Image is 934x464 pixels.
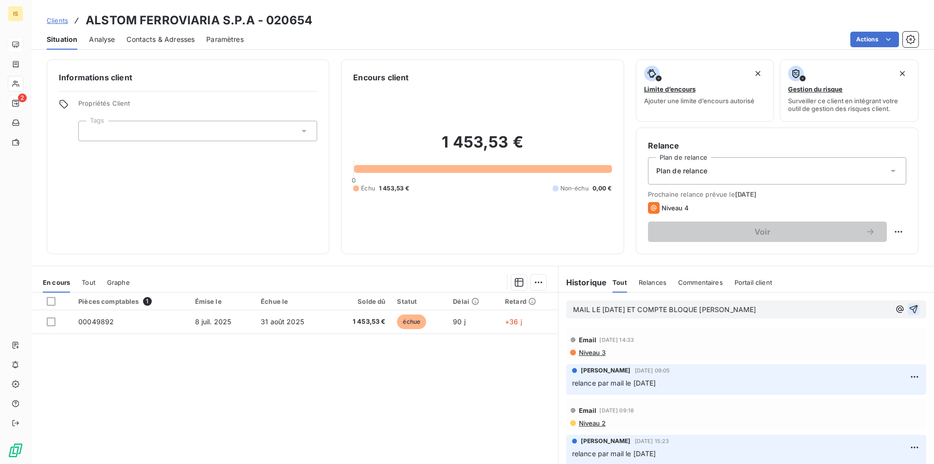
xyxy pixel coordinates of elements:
span: Niveau 3 [578,349,606,356]
span: Graphe [107,278,130,286]
h6: Encours client [353,72,409,83]
span: Limite d’encours [644,85,696,93]
span: Email [579,407,597,414]
span: 1 453,53 € [379,184,410,193]
span: Niveau 4 [662,204,689,212]
span: MAIL LE [DATE] ET COMPTE BLOQUE [PERSON_NAME] [573,305,756,314]
span: 0 [352,176,356,184]
span: Commentaires [678,278,723,286]
button: Limite d’encoursAjouter une limite d’encours autorisé [636,59,774,122]
span: Échu [361,184,375,193]
span: 00049892 [78,317,114,326]
h6: Historique [558,277,607,288]
div: Solde dû [336,297,386,305]
a: Clients [47,16,68,25]
span: 0,00 € [593,184,612,193]
iframe: Intercom live chat [901,431,924,454]
button: Actions [850,32,899,47]
span: Tout [612,278,627,286]
div: Délai [453,297,493,305]
span: Non-échu [560,184,589,193]
div: Statut [397,297,441,305]
span: [DATE] 09:05 [635,368,670,373]
span: 1 [143,297,152,306]
h3: ALSTOM FERROVIARIA S.P.A - 020654 [86,12,312,29]
button: Voir [648,222,887,242]
span: En cours [43,278,70,286]
input: Ajouter une valeur [87,127,94,135]
span: Situation [47,35,77,44]
span: [PERSON_NAME] [581,437,631,445]
span: Portail client [735,278,772,286]
span: Paramètres [206,35,244,44]
span: Contacts & Adresses [126,35,195,44]
div: IS [8,6,23,21]
span: Propriétés Client [78,99,317,113]
div: Retard [505,297,552,305]
span: relance par mail le [DATE] [572,449,656,458]
span: Clients [47,17,68,24]
div: Échue le [261,297,324,305]
span: Ajouter une limite d’encours autorisé [644,97,754,105]
span: 2 [18,93,27,102]
span: [DATE] 09:18 [599,408,634,413]
span: Surveiller ce client en intégrant votre outil de gestion des risques client. [788,97,910,112]
div: Émise le [195,297,250,305]
span: Analyse [89,35,115,44]
span: 1 453,53 € [336,317,386,327]
span: [PERSON_NAME] [581,366,631,375]
span: Niveau 2 [578,419,606,427]
span: Voir [660,228,865,236]
h6: Relance [648,140,906,151]
h2: 1 453,53 € [353,132,611,162]
h6: Informations client [59,72,317,83]
span: échue [397,315,426,329]
span: Email [579,336,597,344]
span: 31 août 2025 [261,317,304,326]
span: Gestion du risque [788,85,843,93]
button: Gestion du risqueSurveiller ce client en intégrant votre outil de gestion des risques client. [780,59,918,122]
span: +36 j [505,317,522,326]
span: [DATE] [735,190,757,198]
span: Plan de relance [656,166,707,176]
span: relance par mail le [DATE] [572,379,656,387]
span: Relances [639,278,666,286]
span: 8 juil. 2025 [195,317,232,326]
span: [DATE] 14:33 [599,337,634,343]
img: Logo LeanPay [8,443,23,458]
span: [DATE] 15:23 [635,438,669,444]
span: 90 j [453,317,466,326]
span: Tout [82,278,95,286]
span: Prochaine relance prévue le [648,190,906,198]
div: Pièces comptables [78,297,183,306]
